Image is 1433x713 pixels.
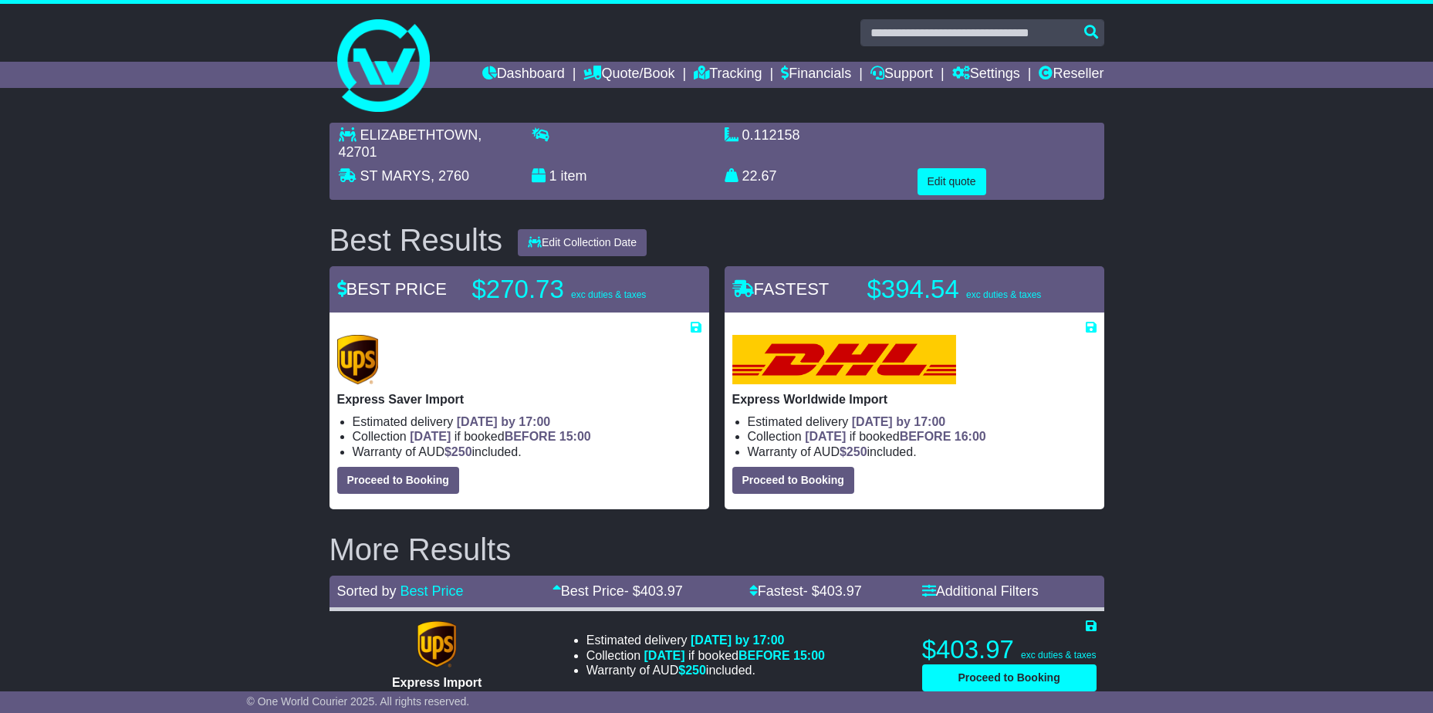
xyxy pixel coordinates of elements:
a: Support [870,62,933,88]
span: BEFORE [900,430,951,443]
span: exc duties & taxes [966,289,1041,300]
a: Quote/Book [583,62,674,88]
li: Collection [353,429,701,444]
a: Best Price [400,583,464,599]
a: Settings [952,62,1020,88]
a: Dashboard [482,62,565,88]
p: $403.97 [922,634,1097,665]
a: Financials [781,62,851,88]
span: [DATE] by 17:00 [457,415,551,428]
div: Best Results [322,223,511,257]
button: Edit Collection Date [518,229,647,256]
span: $ [840,445,867,458]
li: Warranty of AUD included. [353,444,701,459]
span: [DATE] by 17:00 [852,415,946,428]
span: FASTEST [732,279,830,299]
span: 1 [549,168,557,184]
a: Tracking [694,62,762,88]
span: 22.67 [742,168,777,184]
li: Estimated delivery [586,633,825,647]
p: $394.54 [867,274,1060,305]
span: ELIZABETHTOWN [360,127,478,143]
span: 250 [451,445,472,458]
a: Reseller [1039,62,1103,88]
a: Best Price- $403.97 [553,583,683,599]
span: BEFORE [738,649,790,662]
button: Proceed to Booking [337,467,459,494]
span: 403.97 [820,583,862,599]
span: exc duties & taxes [571,289,646,300]
span: 403.97 [640,583,683,599]
span: [DATE] [410,430,451,443]
li: Estimated delivery [353,414,701,429]
button: Proceed to Booking [732,467,854,494]
span: Express Import [392,676,482,689]
span: 15:00 [559,430,591,443]
span: 250 [685,664,706,677]
span: - $ [803,583,862,599]
img: UPS (new): Express Saver Import [337,335,379,384]
span: if booked [410,430,590,443]
span: if booked [805,430,985,443]
span: - $ [624,583,683,599]
span: $ [678,664,706,677]
li: Collection [586,648,825,663]
a: Additional Filters [922,583,1039,599]
p: $270.73 [472,274,665,305]
span: $ [444,445,472,458]
a: Fastest- $403.97 [749,583,862,599]
img: DHL: Express Worldwide Import [732,335,956,384]
p: Express Saver Import [337,392,701,407]
span: BEST PRICE [337,279,447,299]
span: © One World Courier 2025. All rights reserved. [247,695,470,708]
img: UPS (new): Express Import [417,621,456,667]
span: 0.112158 [742,127,800,143]
span: BEFORE [505,430,556,443]
button: Edit quote [918,168,986,195]
span: 16:00 [955,430,986,443]
span: Sorted by [337,583,397,599]
span: ST MARYS [360,168,431,184]
h2: More Results [330,532,1104,566]
span: [DATE] [644,649,685,662]
li: Estimated delivery [748,414,1097,429]
li: Warranty of AUD included. [586,663,825,678]
span: item [561,168,587,184]
li: Collection [748,429,1097,444]
span: if booked [644,649,825,662]
span: [DATE] [805,430,846,443]
span: exc duties & taxes [1021,650,1096,661]
li: Warranty of AUD included. [748,444,1097,459]
span: 250 [847,445,867,458]
span: , 42701 [339,127,482,160]
span: [DATE] by 17:00 [691,634,785,647]
p: Express Worldwide Import [732,392,1097,407]
span: 15:00 [793,649,825,662]
button: Proceed to Booking [922,664,1097,691]
span: , 2760 [431,168,469,184]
